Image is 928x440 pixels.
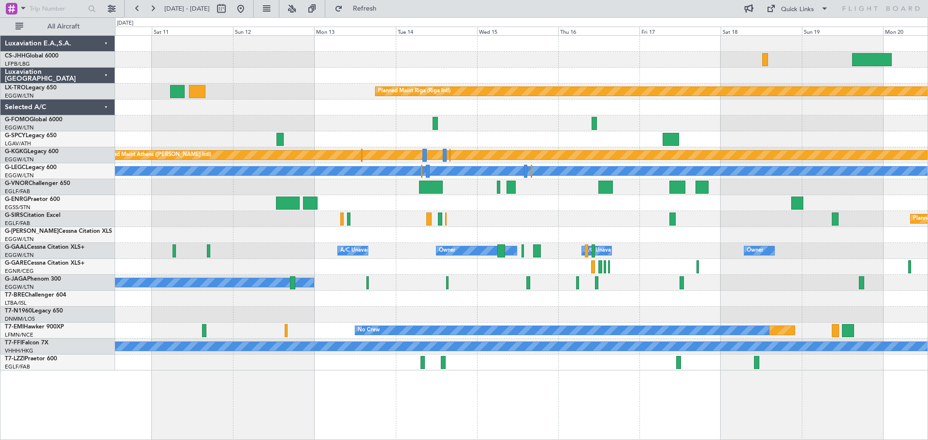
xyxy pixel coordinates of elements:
span: CS-JHH [5,53,26,59]
span: T7-EMI [5,324,24,330]
div: [DATE] [117,19,133,28]
span: T7-N1960 [5,308,32,314]
span: G-JAGA [5,276,27,282]
span: G-SPCY [5,133,26,139]
span: G-LEGC [5,165,26,170]
div: Owner [439,243,455,258]
a: T7-EMIHawker 900XP [5,324,64,330]
a: LFPB/LBG [5,60,30,68]
span: G-GARE [5,260,27,266]
a: EGNR/CEG [5,268,34,275]
div: Owner [747,243,763,258]
a: G-VNORChallenger 650 [5,181,70,186]
a: EGLF/FAB [5,363,30,370]
div: Thu 16 [558,27,639,35]
a: EGLF/FAB [5,220,30,227]
div: No Crew [358,323,380,338]
a: DNMM/LOS [5,315,35,323]
button: Quick Links [762,1,833,16]
span: LX-TRO [5,85,26,91]
a: G-FOMOGlobal 6000 [5,117,62,123]
a: G-JAGAPhenom 300 [5,276,61,282]
div: Sat 18 [721,27,802,35]
a: G-SPCYLegacy 650 [5,133,57,139]
span: T7-BRE [5,292,25,298]
span: T7-LZZI [5,356,25,362]
a: EGSS/STN [5,204,30,211]
button: Refresh [330,1,388,16]
div: Fri 17 [639,27,721,35]
div: Wed 15 [477,27,558,35]
span: G-SIRS [5,213,23,218]
span: G-ENRG [5,197,28,202]
a: EGGW/LTN [5,172,34,179]
span: Refresh [345,5,385,12]
a: CS-JHHGlobal 6000 [5,53,58,59]
a: G-GAALCessna Citation XLS+ [5,244,85,250]
a: EGGW/LTN [5,124,34,131]
a: G-KGKGLegacy 600 [5,149,58,155]
div: Planned Maint Athens ([PERSON_NAME] Intl) [100,148,211,162]
a: LX-TROLegacy 650 [5,85,57,91]
div: Sun 12 [233,27,314,35]
span: T7-FFI [5,340,22,346]
a: T7-N1960Legacy 650 [5,308,63,314]
div: A/C Unavailable [584,243,624,258]
a: T7-FFIFalcon 7X [5,340,48,346]
a: LTBA/ISL [5,299,27,307]
span: G-VNOR [5,181,29,186]
div: Sat 11 [152,27,233,35]
div: A/C Unavailable [340,243,380,258]
a: LFMN/NCE [5,331,33,339]
div: Mon 13 [314,27,395,35]
a: G-[PERSON_NAME]Cessna Citation XLS [5,228,112,234]
div: Planned Maint Riga (Riga Intl) [378,84,450,99]
div: Sun 19 [802,27,883,35]
span: G-GAAL [5,244,27,250]
input: Trip Number [29,1,85,16]
a: EGGW/LTN [5,284,34,291]
a: EGGW/LTN [5,92,34,99]
span: G-[PERSON_NAME] [5,228,58,234]
div: Tue 14 [396,27,477,35]
span: G-FOMO [5,117,29,123]
a: G-GARECessna Citation XLS+ [5,260,85,266]
span: All Aircraft [25,23,102,30]
a: G-SIRSCitation Excel [5,213,60,218]
a: T7-LZZIPraetor 600 [5,356,57,362]
a: LGAV/ATH [5,140,31,147]
a: EGGW/LTN [5,252,34,259]
a: EGGW/LTN [5,156,34,163]
a: EGGW/LTN [5,236,34,243]
a: VHHH/HKG [5,347,33,355]
a: G-ENRGPraetor 600 [5,197,60,202]
a: T7-BREChallenger 604 [5,292,66,298]
a: EGLF/FAB [5,188,30,195]
div: Quick Links [781,5,814,14]
button: All Aircraft [11,19,105,34]
span: [DATE] - [DATE] [164,4,210,13]
span: G-KGKG [5,149,28,155]
a: G-LEGCLegacy 600 [5,165,57,170]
